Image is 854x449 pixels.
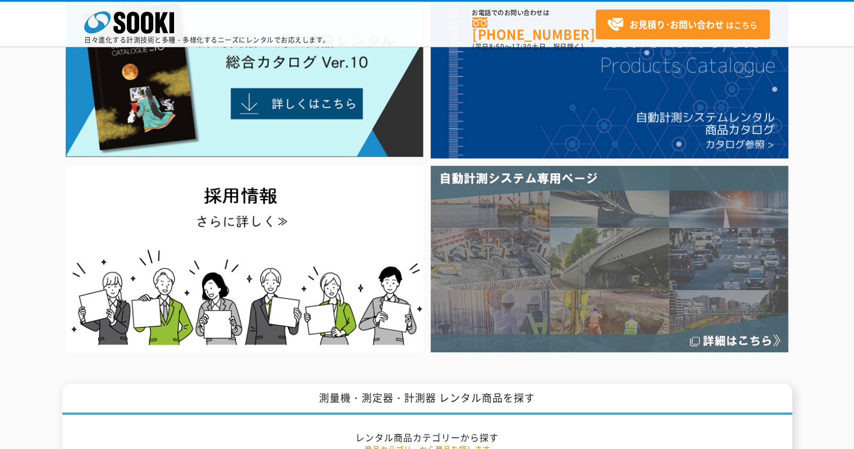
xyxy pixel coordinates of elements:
[62,384,792,415] h1: 測量機・測定器・計測器 レンタル商品を探す
[596,10,770,39] a: お見積り･お問い合わせはこちら
[84,37,330,43] p: 日々進化する計測技術と多種・多様化するニーズにレンタルでお応えします。
[472,10,596,16] span: お電話でのお問い合わせは
[512,42,532,52] span: 17:30
[472,42,583,52] span: (平日 ～ 土日、祝日除く)
[99,432,756,443] h2: レンタル商品カテゴリーから探す
[607,16,757,33] span: はこちら
[431,166,788,352] img: 自動計測システム専用ページ
[66,166,423,352] img: SOOKI recruit
[472,17,596,40] a: [PHONE_NUMBER]
[629,17,724,31] strong: お見積り･お問い合わせ
[489,42,505,52] span: 8:50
